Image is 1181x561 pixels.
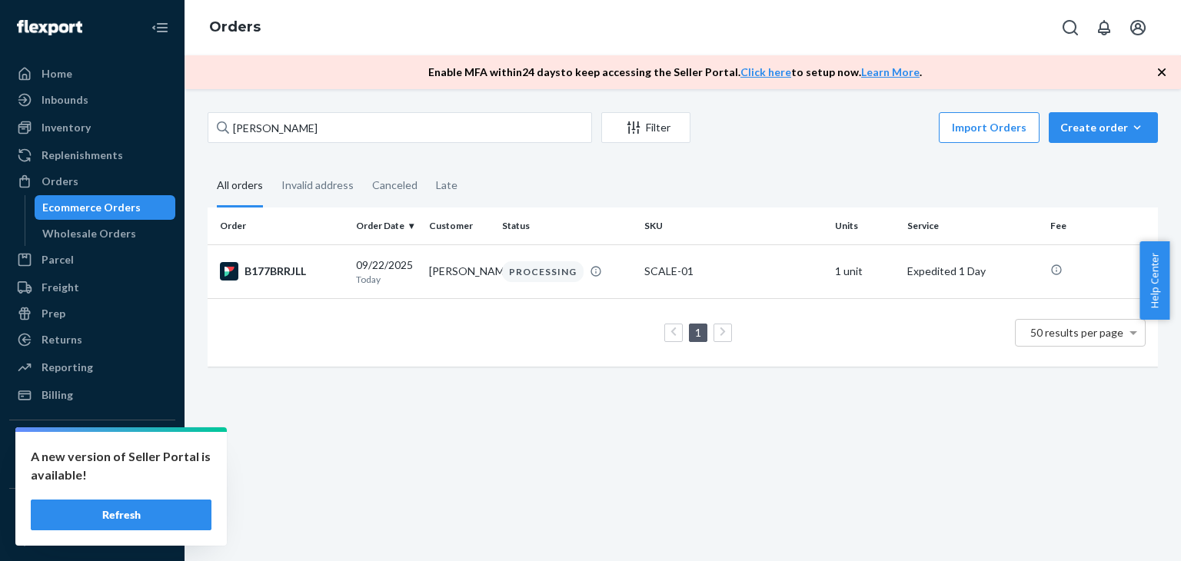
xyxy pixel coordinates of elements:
[9,327,175,352] a: Returns
[1055,12,1086,43] button: Open Search Box
[17,20,82,35] img: Flexport logo
[9,143,175,168] a: Replenishments
[350,207,423,244] th: Order Date
[638,207,828,244] th: SKU
[9,301,175,326] a: Prep
[907,264,1037,279] p: Expedited 1 Day
[42,66,72,81] div: Home
[42,174,78,189] div: Orders
[1060,120,1146,135] div: Create order
[496,207,638,244] th: Status
[1044,207,1158,244] th: Fee
[9,115,175,140] a: Inventory
[35,195,176,220] a: Ecommerce Orders
[829,244,902,298] td: 1 unit
[644,264,822,279] div: SCALE-01
[423,244,496,298] td: [PERSON_NAME]
[31,500,211,530] button: Refresh
[35,221,176,246] a: Wholesale Orders
[42,387,73,403] div: Billing
[42,252,74,267] div: Parcel
[42,360,93,375] div: Reporting
[1049,112,1158,143] button: Create order
[740,65,791,78] a: Click here
[9,383,175,407] a: Billing
[281,165,354,205] div: Invalid address
[9,463,175,482] a: Add Integration
[217,165,263,207] div: All orders
[428,65,922,80] p: Enable MFA within 24 days to keep accessing the Seller Portal. to setup now. .
[9,433,175,457] button: Integrations
[9,169,175,194] a: Orders
[1030,326,1123,339] span: 50 results per page
[436,165,457,205] div: Late
[9,275,175,300] a: Freight
[197,5,273,50] ol: breadcrumbs
[9,88,175,112] a: Inbounds
[356,257,417,286] div: 09/22/2025
[42,280,79,295] div: Freight
[9,247,175,272] a: Parcel
[1089,12,1119,43] button: Open notifications
[31,447,211,484] p: A new version of Seller Portal is available!
[372,165,418,205] div: Canceled
[692,326,704,339] a: Page 1 is your current page
[9,355,175,380] a: Reporting
[208,207,350,244] th: Order
[602,120,690,135] div: Filter
[42,226,136,241] div: Wholesale Orders
[209,18,261,35] a: Orders
[939,112,1040,143] button: Import Orders
[42,306,65,321] div: Prep
[42,148,123,163] div: Replenishments
[9,532,175,550] a: Add Fast Tag
[42,92,88,108] div: Inbounds
[9,61,175,86] a: Home
[208,112,592,143] input: Search orders
[601,112,690,143] button: Filter
[145,12,175,43] button: Close Navigation
[42,332,82,347] div: Returns
[42,120,91,135] div: Inventory
[220,262,344,280] div: B177BRRJLL
[829,207,902,244] th: Units
[502,261,584,282] div: PROCESSING
[861,65,920,78] a: Learn More
[1123,12,1153,43] button: Open account menu
[356,273,417,286] p: Today
[429,219,490,232] div: Customer
[9,501,175,526] button: Fast Tags
[42,200,141,215] div: Ecommerce Orders
[1139,241,1169,320] button: Help Center
[901,207,1043,244] th: Service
